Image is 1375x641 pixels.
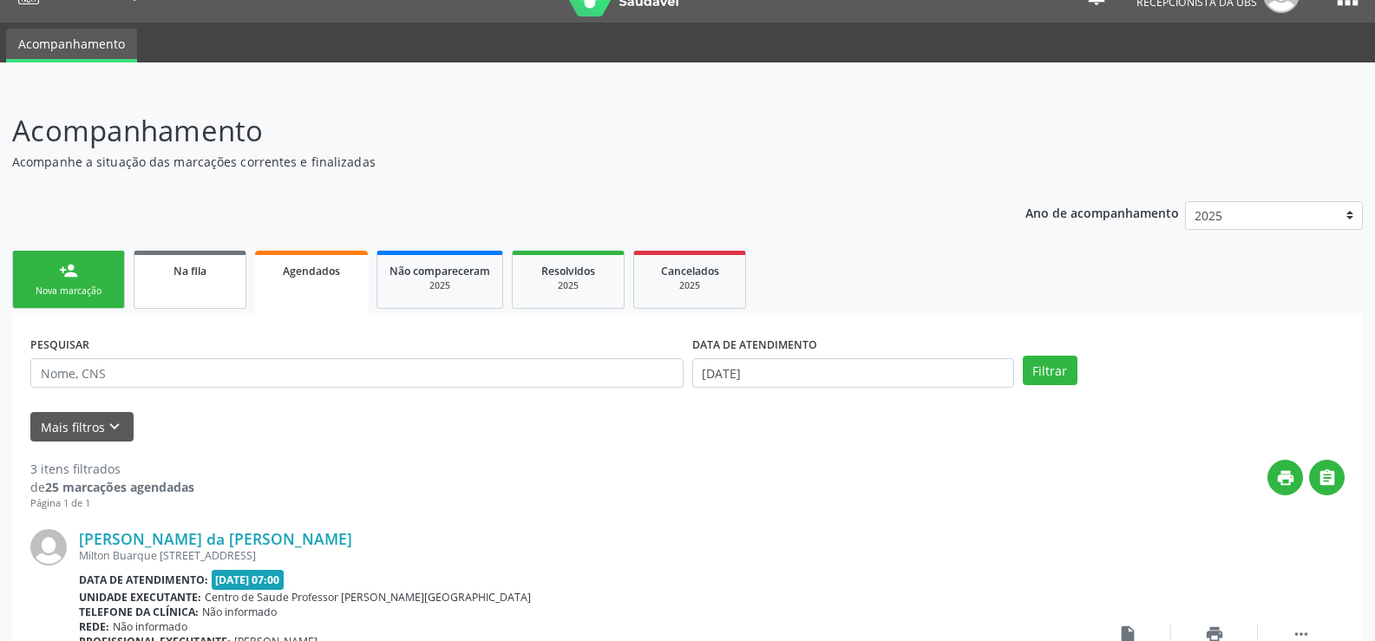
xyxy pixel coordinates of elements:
[283,264,340,278] span: Agendados
[30,412,134,442] button: Mais filtroskeyboard_arrow_down
[30,496,194,511] div: Página 1 de 1
[12,153,958,171] p: Acompanhe a situação das marcações correntes e finalizadas
[212,570,285,590] span: [DATE] 07:00
[692,358,1014,388] input: Selecione um intervalo
[59,261,78,280] div: person_add
[79,529,352,548] a: [PERSON_NAME] da [PERSON_NAME]
[30,358,684,388] input: Nome, CNS
[30,529,67,566] img: img
[1276,468,1295,487] i: print
[30,460,194,478] div: 3 itens filtrados
[1318,468,1337,487] i: 
[525,279,612,292] div: 2025
[79,548,1084,563] div: Milton Buarque [STREET_ADDRESS]
[79,590,201,605] b: Unidade executante:
[25,285,112,298] div: Nova marcação
[390,279,490,292] div: 2025
[661,264,719,278] span: Cancelados
[205,590,531,605] span: Centro de Saude Professor [PERSON_NAME][GEOGRAPHIC_DATA]
[692,331,817,358] label: DATA DE ATENDIMENTO
[30,331,89,358] label: PESQUISAR
[30,478,194,496] div: de
[6,29,137,62] a: Acompanhamento
[79,605,199,619] b: Telefone da clínica:
[113,619,187,634] span: Não informado
[202,605,277,619] span: Não informado
[79,619,109,634] b: Rede:
[174,264,206,278] span: Na fila
[12,109,958,153] p: Acompanhamento
[1023,356,1077,385] button: Filtrar
[45,479,194,495] strong: 25 marcações agendadas
[541,264,595,278] span: Resolvidos
[1025,201,1179,223] p: Ano de acompanhamento
[1267,460,1303,495] button: print
[390,264,490,278] span: Não compareceram
[1309,460,1345,495] button: 
[79,572,208,587] b: Data de atendimento:
[105,417,124,436] i: keyboard_arrow_down
[646,279,733,292] div: 2025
